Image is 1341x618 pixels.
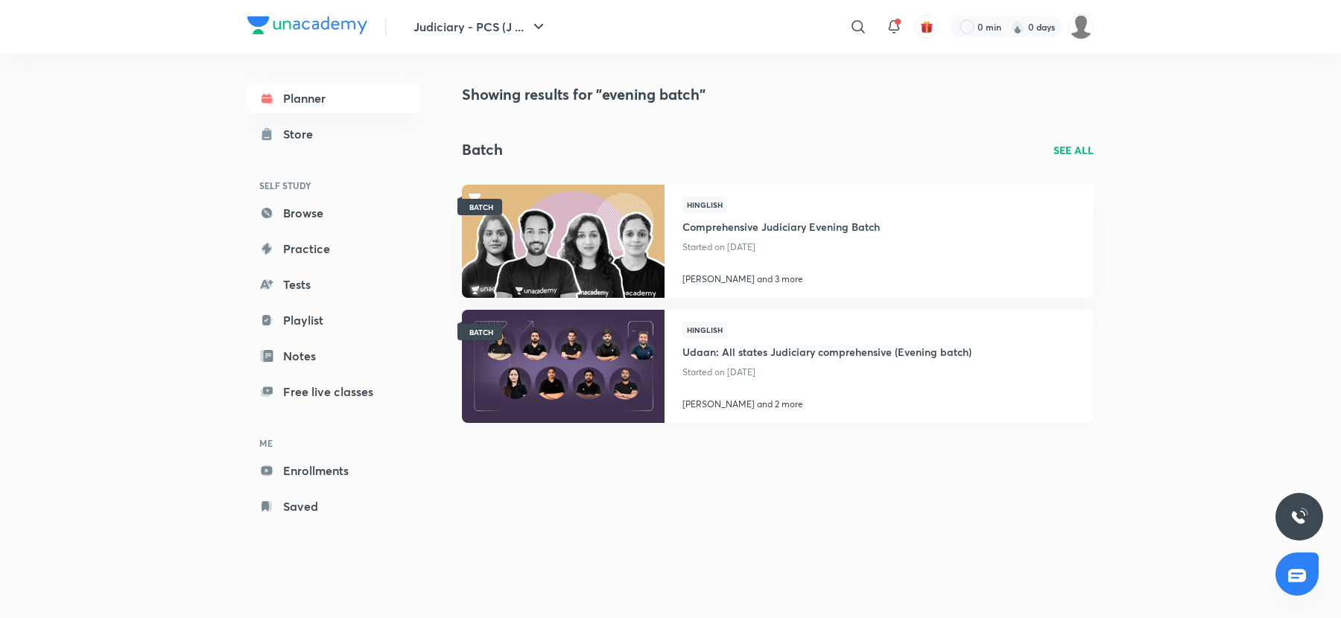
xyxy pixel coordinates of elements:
h6: ME [247,430,420,456]
a: Playlist [247,305,420,335]
a: Practice [247,234,420,264]
span: BATCH [469,203,493,211]
a: Udaan: All states Judiciary comprehensive (Evening batch) [682,338,971,363]
a: Comprehensive Judiciary Evening Batch [682,213,880,238]
img: streak [1010,19,1025,34]
h2: Batch [462,138,503,161]
a: ThumbnailBATCH [462,310,665,423]
a: Enrollments [247,456,420,485]
a: SEE ALL [1053,142,1094,158]
h4: Showing results for "evening batch" [462,83,1094,106]
a: Notes [247,341,420,371]
p: [PERSON_NAME] and 3 more [682,273,880,286]
a: Saved [247,491,420,521]
img: avatar [920,20,933,34]
img: Thumbnail [460,183,666,299]
a: Tests [247,270,420,299]
a: Store [247,119,420,149]
img: Thumbnail [460,308,666,424]
a: Free live classes [247,377,420,407]
button: avatar [915,15,939,39]
p: Started on [DATE] [682,238,880,257]
img: Company Logo [247,16,367,34]
span: BATCH [469,328,493,336]
img: Green Vr [1068,14,1094,39]
a: Browse [247,198,420,228]
img: ttu [1290,508,1308,526]
a: ThumbnailBATCH [462,185,665,298]
span: Hinglish [682,322,727,338]
p: Started on [DATE] [682,363,971,382]
a: Company Logo [247,16,367,38]
div: Store [283,125,322,143]
span: Hinglish [682,197,727,213]
p: [PERSON_NAME] and 2 more [682,398,971,411]
button: Judiciary - PCS (J ... [405,12,557,42]
h6: SELF STUDY [247,173,420,198]
a: Planner [247,83,420,113]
